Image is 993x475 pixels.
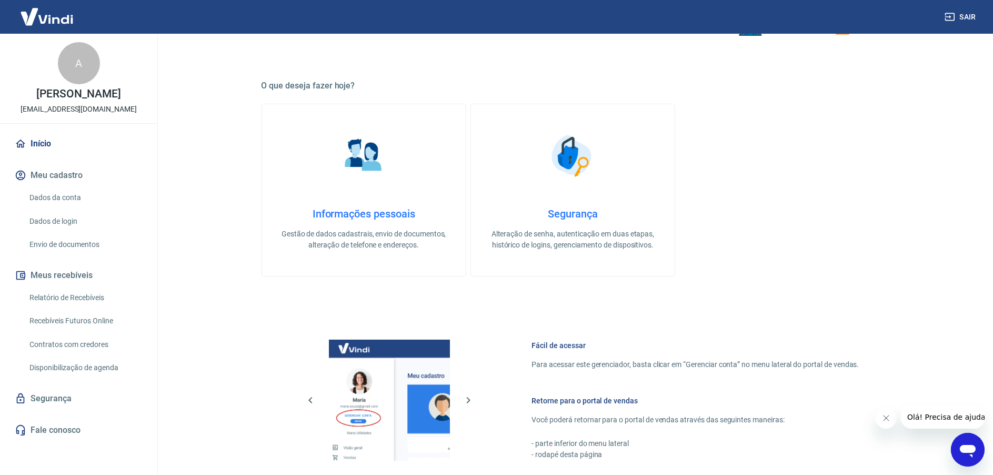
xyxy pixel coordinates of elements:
[13,132,145,155] a: Início
[942,7,980,27] button: Sair
[25,187,145,209] a: Dados da conta
[488,229,658,251] p: Alteração de senha, autenticação em duas etapas, histórico de logins, gerenciamento de dispositivos.
[13,419,145,442] a: Fale conosco
[13,264,145,287] button: Meus recebíveis
[532,438,859,449] p: - parte inferior do menu lateral
[13,1,81,33] img: Vindi
[25,310,145,332] a: Recebíveis Futuros Online
[13,164,145,187] button: Meu cadastro
[25,234,145,255] a: Envio de documentos
[25,287,145,309] a: Relatório de Recebíveis
[951,433,985,467] iframe: Botão para abrir a janela de mensagens
[532,395,859,406] h6: Retorne para o portal de vendas
[532,449,859,460] p: - rodapé desta página
[25,357,145,379] a: Disponibilização de agenda
[21,104,137,115] p: [EMAIL_ADDRESS][DOMAIN_NAME]
[532,359,859,370] p: Para acessar este gerenciador, basta clicar em “Gerenciar conta” no menu lateral do portal de ven...
[25,334,145,355] a: Contratos com credores
[25,211,145,232] a: Dados de login
[876,408,897,429] iframe: Fechar mensagem
[470,104,675,276] a: SegurançaSegurançaAlteração de senha, autenticação em duas etapas, histórico de logins, gerenciam...
[532,340,859,351] h6: Fácil de acessar
[337,130,390,182] img: Informações pessoais
[279,207,449,220] h4: Informações pessoais
[36,88,121,100] p: [PERSON_NAME]
[262,81,885,91] h5: O que deseja fazer hoje?
[329,340,450,461] img: Imagem da dashboard mostrando o botão de gerenciar conta na sidebar no lado esquerdo
[532,414,859,425] p: Você poderá retornar para o portal de vendas através das seguintes maneiras:
[58,42,100,84] div: A
[546,130,599,182] img: Segurança
[13,387,145,410] a: Segurança
[6,7,88,16] span: Olá! Precisa de ajuda?
[901,405,985,429] iframe: Mensagem da empresa
[262,104,466,276] a: Informações pessoaisInformações pessoaisGestão de dados cadastrais, envio de documentos, alteraçã...
[279,229,449,251] p: Gestão de dados cadastrais, envio de documentos, alteração de telefone e endereços.
[488,207,658,220] h4: Segurança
